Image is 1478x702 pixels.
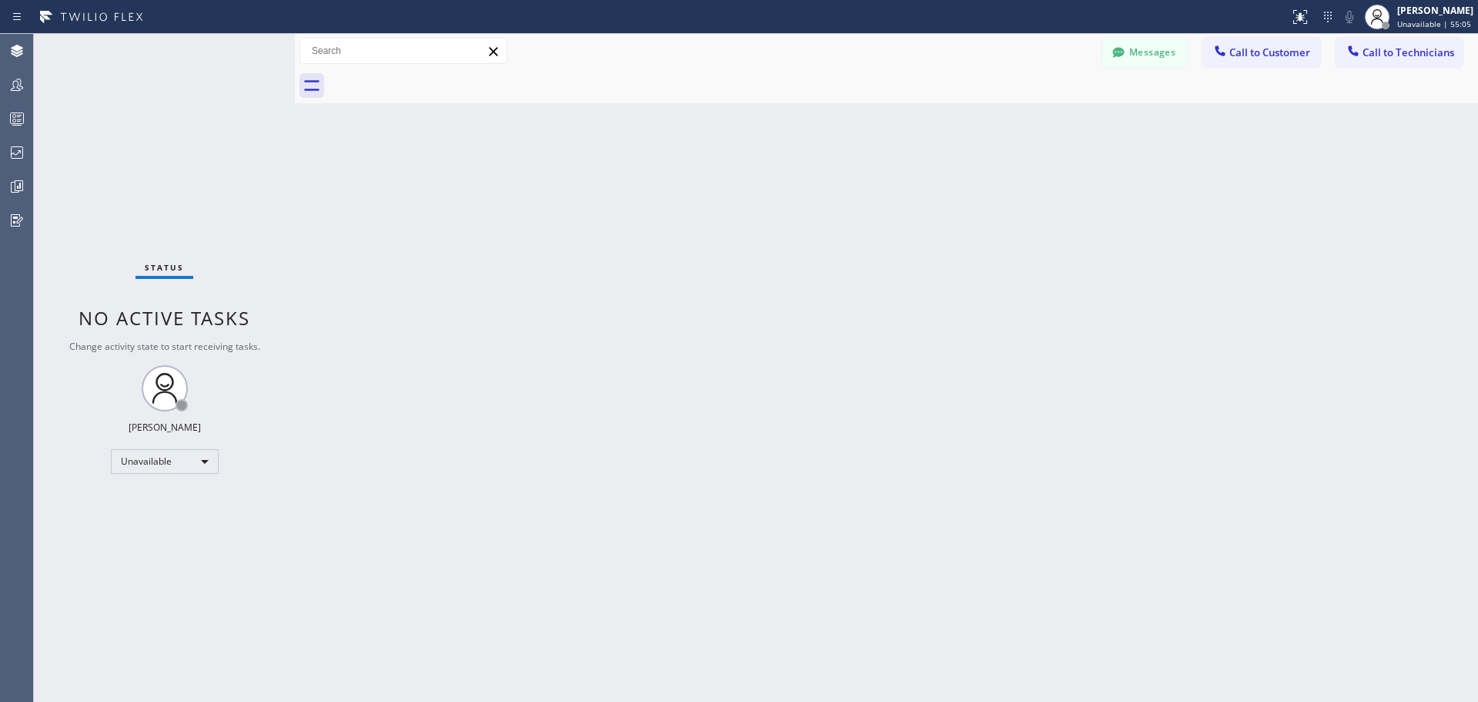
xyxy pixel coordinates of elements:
[79,305,250,331] span: No active tasks
[1336,38,1463,67] button: Call to Technicians
[111,449,219,474] div: Unavailable
[69,340,260,353] span: Change activity state to start receiving tasks.
[1202,38,1320,67] button: Call to Customer
[129,421,201,434] div: [PERSON_NAME]
[300,39,507,63] input: Search
[1363,45,1454,59] span: Call to Technicians
[1397,4,1473,17] div: [PERSON_NAME]
[145,262,184,273] span: Status
[1397,18,1471,29] span: Unavailable | 55:05
[1229,45,1310,59] span: Call to Customer
[1102,38,1187,67] button: Messages
[1339,6,1360,28] button: Mute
